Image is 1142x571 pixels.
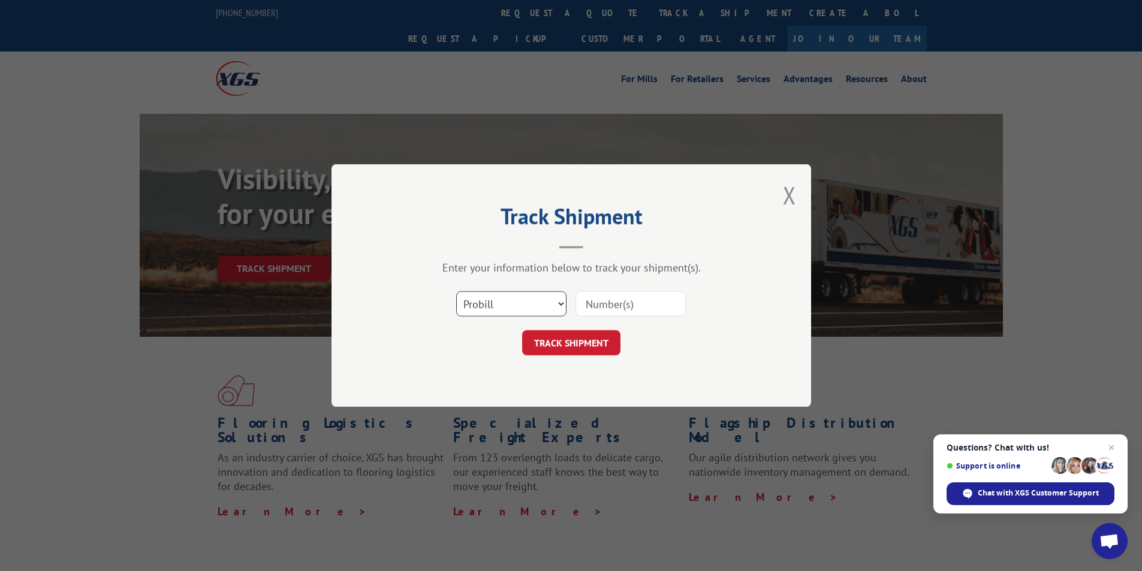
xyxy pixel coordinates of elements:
h2: Track Shipment [391,208,751,231]
div: Enter your information below to track your shipment(s). [391,261,751,274]
button: TRACK SHIPMENT [522,330,620,355]
input: Number(s) [575,291,686,316]
a: Open chat [1092,523,1128,559]
span: Questions? Chat with us! [947,443,1114,452]
span: Chat with XGS Customer Support [978,488,1099,499]
span: Chat with XGS Customer Support [947,482,1114,505]
span: Support is online [947,461,1047,470]
button: Close modal [783,179,796,211]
